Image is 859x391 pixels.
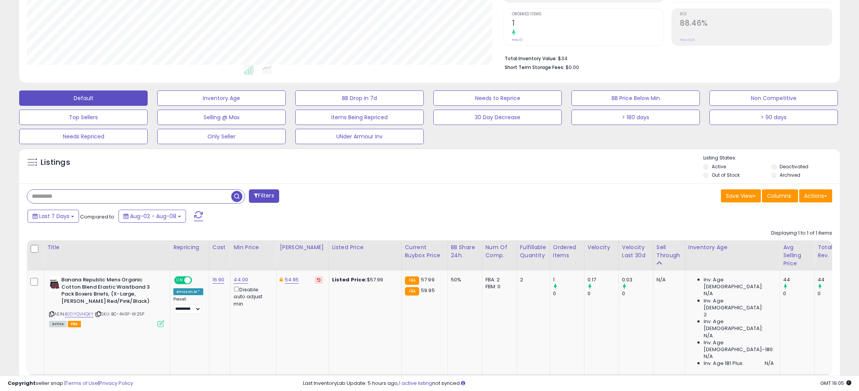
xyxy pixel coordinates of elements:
button: Items Being Repriced [295,110,424,125]
div: Velocity Last 30d [622,243,650,260]
label: Out of Stock [712,172,740,178]
div: N/A [657,276,679,283]
div: 0 [818,290,849,297]
span: Compared to: [80,213,115,220]
div: Min Price [234,243,273,251]
strong: Copyright [8,379,36,387]
span: | SKU: BC-4H3F-W25P [95,311,144,317]
div: FBA: 2 [485,276,511,283]
a: B0DYQVHQKY [65,311,94,317]
span: 57.99 [421,276,434,283]
span: FBA [68,321,81,327]
div: ASIN: [49,276,164,326]
button: BB Drop in 7d [295,90,424,106]
p: Listing States: [703,154,840,162]
button: Filters [249,189,279,203]
div: BB Share 24h. [451,243,479,260]
button: Needs Repriced [19,129,148,144]
div: 2 [520,276,544,283]
span: Last 7 Days [39,212,69,220]
button: Aug-02 - Aug-08 [118,210,186,223]
a: Terms of Use [66,379,98,387]
span: 59.95 [421,287,435,294]
small: Prev: N/A [680,38,695,42]
a: 44.00 [234,276,248,284]
span: $0.00 [566,64,579,71]
div: 0 [587,290,619,297]
div: Num of Comp. [485,243,513,260]
div: Fulfillable Quantity [520,243,546,260]
small: Prev: 0 [512,38,523,42]
a: 54.95 [285,276,299,284]
div: Avg Selling Price [783,243,811,268]
span: Aug-02 - Aug-08 [130,212,176,220]
i: This overrides the store level Dynamic Max Price for this listing [280,277,283,282]
span: N/A [704,290,713,297]
span: Inv. Age [DEMOGRAPHIC_DATA]: [704,318,774,332]
div: 0 [622,290,653,297]
button: Top Sellers [19,110,148,125]
span: Inv. Age [DEMOGRAPHIC_DATA]: [704,297,774,311]
div: Inventory Age [688,243,777,251]
b: Total Inventory Value: [505,55,557,62]
div: Disable auto adjust min [234,285,270,307]
div: Sell Through [657,243,682,260]
div: $57.99 [332,276,396,283]
small: FBA [405,276,419,285]
b: Banana Republic Mens Organic Cotton Blend Elastic Waistband 3 Pack Boxers Briefs, (X-Large, [PERS... [61,276,155,307]
div: Preset: [173,297,203,314]
div: Title [47,243,167,251]
span: N/A [704,332,713,339]
button: Actions [799,189,832,202]
h5: Listings [41,157,70,168]
button: Columns [762,189,798,202]
button: 30 Day Decrease [433,110,562,125]
img: 41Ah-LvGlSL._SL40_.jpg [49,276,59,292]
button: > 90 days [709,110,838,125]
button: Default [19,90,148,106]
div: Cost [212,243,227,251]
span: Inv. Age [DEMOGRAPHIC_DATA]-180: [704,339,774,353]
span: 2025-08-17 19:05 GMT [820,379,851,387]
div: Total Rev. [818,243,846,260]
span: OFF [191,277,203,284]
button: > 180 days [571,110,700,125]
button: Only Seller [157,129,286,144]
span: Ordered Items [512,12,664,16]
div: 1 [553,276,584,283]
div: Amazon AI * [173,288,203,295]
h2: 1 [512,19,664,29]
div: 50% [451,276,476,283]
div: 44 [818,276,849,283]
span: N/A [704,353,713,360]
button: Save View [721,189,761,202]
div: Displaying 1 to 1 of 1 items [771,230,832,237]
div: Listed Price [332,243,398,251]
span: 2 [704,311,707,318]
span: N/A [765,360,774,367]
button: UNder Armour Inv [295,129,424,144]
span: ROI [680,12,832,16]
button: Needs to Reprice [433,90,562,106]
div: Last InventoryLab Update: 5 hours ago, not synced. [303,380,851,387]
span: Inv. Age [DEMOGRAPHIC_DATA]: [704,276,774,290]
div: [PERSON_NAME] [280,243,325,251]
span: Columns [767,192,791,200]
div: Current Buybox Price [405,243,444,260]
a: Privacy Policy [99,379,133,387]
button: Last 7 Days [28,210,79,223]
label: Deactivated [780,163,808,170]
div: 0 [553,290,584,297]
div: Ordered Items [553,243,581,260]
span: Inv. Age 181 Plus: [704,360,744,367]
h2: 88.46% [680,19,832,29]
div: 0.17 [587,276,619,283]
span: All listings currently available for purchase on Amazon [49,321,67,327]
li: $34 [505,53,827,62]
div: 44 [783,276,814,283]
b: Short Term Storage Fees: [505,64,564,71]
button: Selling @ Max [157,110,286,125]
div: FBM: 0 [485,283,511,290]
button: Non Competitive [709,90,838,106]
span: ON [175,277,184,284]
